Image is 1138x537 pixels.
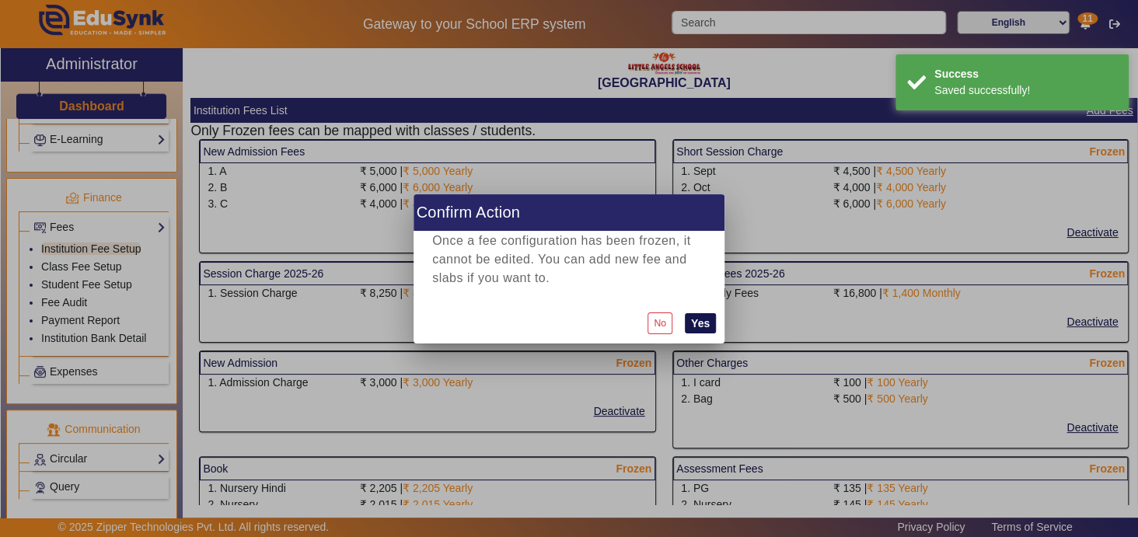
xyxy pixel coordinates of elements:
div: Success [934,66,1117,82]
div: Saved successfully! [934,82,1117,99]
button: Yes [685,313,716,333]
p: Once a fee configuration has been frozen, it cannot be edited. You can add new fee and slabs if y... [432,232,706,288]
button: No [648,312,672,333]
h1: Confirm Action [414,194,724,231]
